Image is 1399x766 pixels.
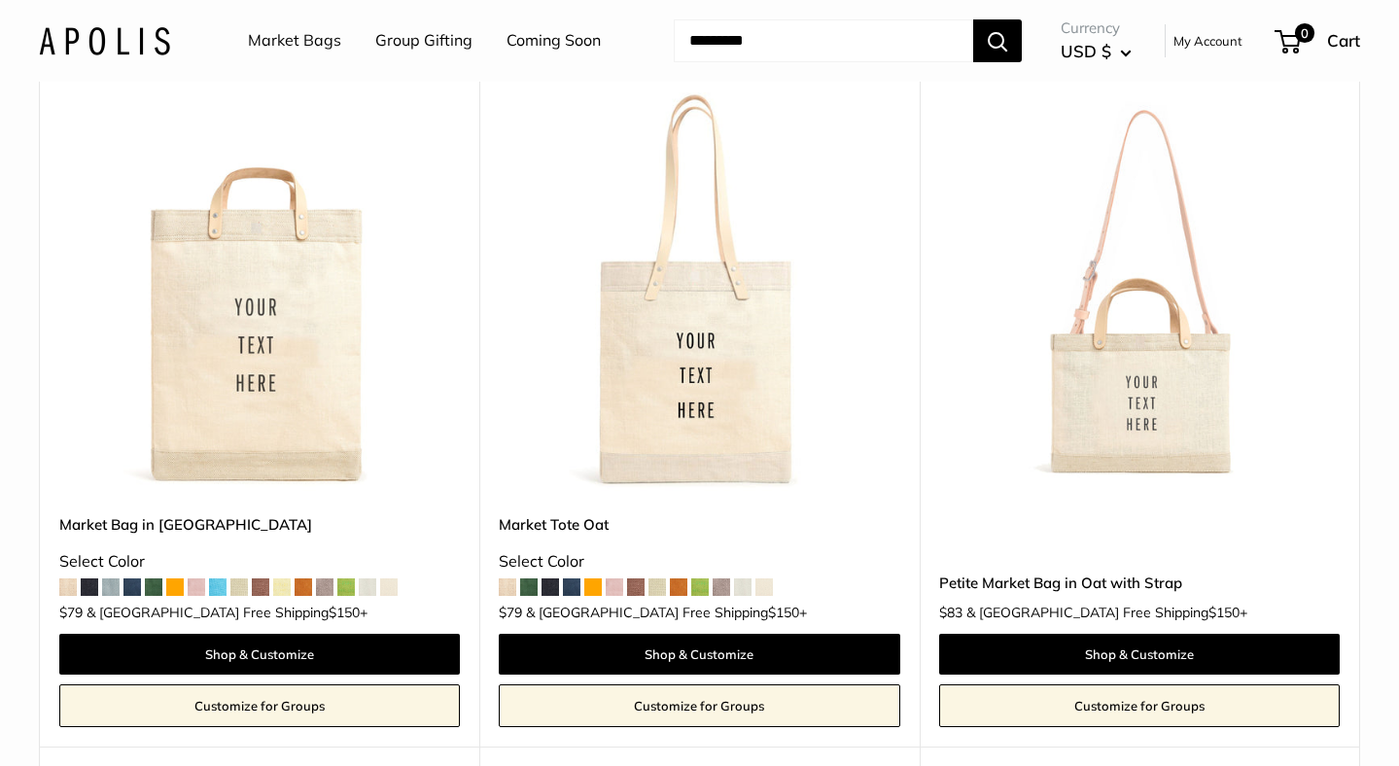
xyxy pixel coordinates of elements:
[966,606,1247,619] span: & [GEOGRAPHIC_DATA] Free Shipping +
[526,606,807,619] span: & [GEOGRAPHIC_DATA] Free Shipping +
[1277,25,1360,56] a: 0 Cart
[499,92,899,493] img: Market Tote Oat
[1061,41,1111,61] span: USD $
[939,634,1340,675] a: Shop & Customize
[329,604,360,621] span: $150
[939,684,1340,727] a: Customize for Groups
[499,634,899,675] a: Shop & Customize
[499,684,899,727] a: Customize for Groups
[1208,604,1240,621] span: $150
[39,26,170,54] img: Apolis
[59,92,460,493] img: Market Bag in Oat
[499,513,899,536] a: Market Tote Oat
[59,513,460,536] a: Market Bag in [GEOGRAPHIC_DATA]
[507,26,601,55] a: Coming Soon
[87,606,367,619] span: & [GEOGRAPHIC_DATA] Free Shipping +
[59,92,460,493] a: Market Bag in OatMarket Bag in Oat
[1061,36,1132,67] button: USD $
[375,26,472,55] a: Group Gifting
[939,572,1340,594] a: Petite Market Bag in Oat with Strap
[59,604,83,621] span: $79
[1327,30,1360,51] span: Cart
[939,604,962,621] span: $83
[768,604,799,621] span: $150
[939,92,1340,493] a: Petite Market Bag in Oat with StrapPetite Market Bag in Oat with Strap
[59,547,460,576] div: Select Color
[499,547,899,576] div: Select Color
[16,692,208,750] iframe: Sign Up via Text for Offers
[973,19,1022,62] button: Search
[59,634,460,675] a: Shop & Customize
[499,604,522,621] span: $79
[674,19,973,62] input: Search...
[1295,23,1314,43] span: 0
[59,684,460,727] a: Customize for Groups
[939,92,1340,493] img: Petite Market Bag in Oat with Strap
[1173,29,1242,52] a: My Account
[1061,15,1132,42] span: Currency
[499,92,899,493] a: Market Tote OatMarket Tote Oat
[248,26,341,55] a: Market Bags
